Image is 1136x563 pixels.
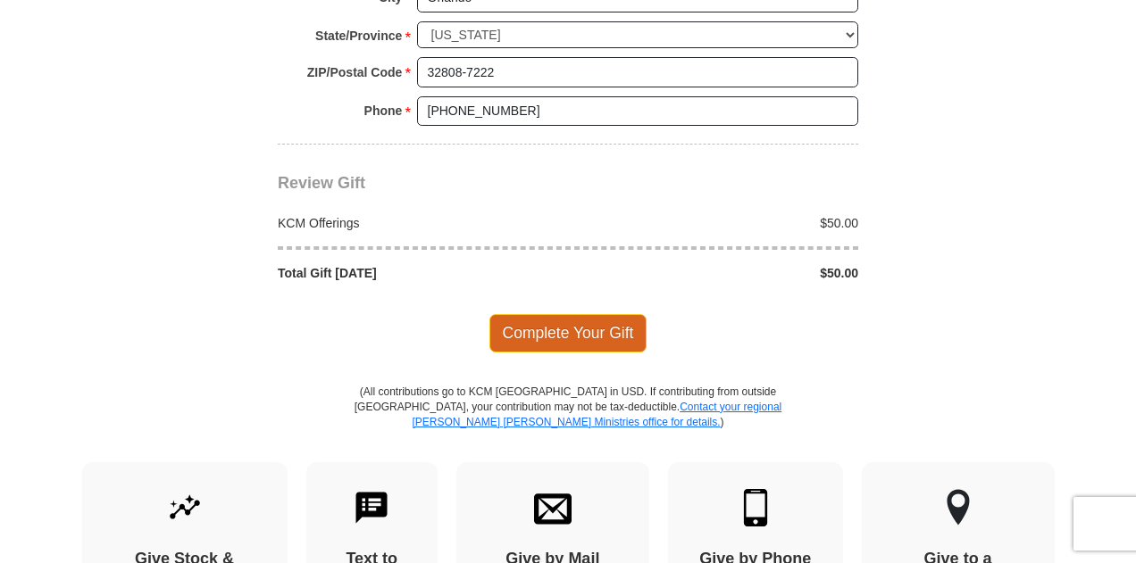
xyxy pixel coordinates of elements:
[364,98,403,123] strong: Phone
[946,489,971,526] img: other-region
[353,489,390,526] img: text-to-give.svg
[269,264,569,282] div: Total Gift [DATE]
[278,174,365,192] span: Review Gift
[737,489,774,526] img: mobile.svg
[315,23,402,48] strong: State/Province
[489,314,647,352] span: Complete Your Gift
[412,401,781,428] a: Contact your regional [PERSON_NAME] [PERSON_NAME] Ministries office for details.
[568,214,868,232] div: $50.00
[534,489,572,526] img: envelope.svg
[166,489,204,526] img: give-by-stock.svg
[269,214,569,232] div: KCM Offerings
[354,385,782,462] p: (All contributions go to KCM [GEOGRAPHIC_DATA] in USD. If contributing from outside [GEOGRAPHIC_D...
[307,60,403,85] strong: ZIP/Postal Code
[568,264,868,282] div: $50.00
